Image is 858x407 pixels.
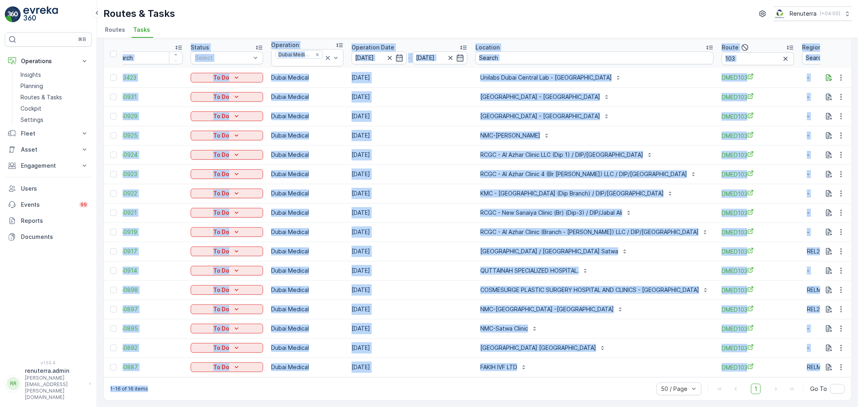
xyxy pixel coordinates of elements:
div: Toggle Row Selected [110,325,117,332]
button: To Do [191,111,263,121]
p: Dubai Medical [271,209,344,217]
td: [DATE] [348,358,471,377]
p: RCGC - Al Azhar Clinic (Branch - [PERSON_NAME]) LLC / DIP/[GEOGRAPHIC_DATA] [480,228,699,236]
span: v 1.50.4 [5,360,92,365]
img: logo_light-DOdMpM7g.png [23,6,58,23]
p: Dubai Medical [271,74,344,82]
p: Dubai Medical [271,151,344,159]
div: Dubai Medical [276,51,313,58]
button: [GEOGRAPHIC_DATA] - [GEOGRAPHIC_DATA] [475,110,615,123]
span: DMED103 [722,189,794,198]
div: Toggle Row Selected [110,113,117,119]
button: To Do [191,324,263,333]
p: To Do [213,74,229,82]
input: dd/mm/yyyy [413,51,468,64]
p: Reports [21,217,88,225]
button: Renuterra(+04:00) [774,6,852,21]
div: Toggle Row Selected [110,210,117,216]
a: DMED103 [722,305,794,314]
button: To Do [191,73,263,82]
div: Toggle Row Selected [110,229,117,235]
p: Route [722,43,739,51]
p: Routes & Tasks [103,7,175,20]
button: NMC-Satwa Clinic [475,322,543,335]
p: Dubai Medical [271,189,344,197]
td: [DATE] [348,164,471,184]
button: KMC - [GEOGRAPHIC_DATA] (Dip Branch) / DIP/[GEOGRAPHIC_DATA] [475,187,678,200]
p: [GEOGRAPHIC_DATA] - [GEOGRAPHIC_DATA] [480,112,600,120]
p: renuterra.admin [25,367,85,375]
span: 21850914 [110,267,183,275]
p: 99 [80,201,87,208]
p: Routes & Tasks [21,93,62,101]
a: 21850921 [110,209,183,217]
button: To Do [191,266,263,275]
a: 21850922 [110,189,183,197]
input: Search [475,51,714,64]
a: DMED103 [722,209,794,217]
button: Operations [5,53,92,69]
a: DMED103 [722,267,794,275]
button: Fleet [5,125,92,142]
p: Dubai Medical [271,93,344,101]
p: Documents [21,233,88,241]
p: Dubai Medical [271,247,344,255]
p: Cockpit [21,105,41,113]
button: To Do [191,247,263,256]
p: Operation [271,41,299,49]
p: NMC-[GEOGRAPHIC_DATA] -[GEOGRAPHIC_DATA] [480,305,614,313]
p: Region [802,43,821,51]
a: 21850898 [110,286,183,294]
td: [DATE] [348,280,471,300]
p: To Do [213,151,229,159]
span: 21850919 [110,228,183,236]
span: 21850925 [110,132,183,140]
p: To Do [213,228,229,236]
p: NMC-Satwa Clinic [480,325,528,333]
span: 21850917 [110,247,183,255]
a: Cockpit [17,103,92,114]
p: To Do [213,209,229,217]
td: [DATE] [348,87,471,107]
td: [DATE] [348,68,471,87]
p: To Do [213,325,229,333]
a: DMED103 [722,286,794,294]
a: DMED103 [722,247,794,256]
div: Toggle Row Selected [110,152,117,158]
p: To Do [213,93,229,101]
p: To Do [213,363,229,371]
img: logo [5,6,21,23]
span: Go To [810,385,827,393]
img: Screenshot_2024-07-26_at_13.33.01.png [774,9,786,18]
p: Planning [21,82,43,90]
p: To Do [213,344,229,352]
p: Dubai Medical [271,132,344,140]
p: [PERSON_NAME][EMAIL_ADDRESS][PERSON_NAME][DOMAIN_NAME] [25,375,85,401]
p: To Do [213,286,229,294]
a: 21850929 [110,112,183,120]
button: NMC-[PERSON_NAME] [475,129,555,142]
p: Dubai Medical [271,267,344,275]
td: [DATE] [348,319,471,338]
div: Toggle Row Selected [110,248,117,255]
button: To Do [191,208,263,218]
a: DMED103 [722,228,794,236]
button: To Do [191,343,263,353]
p: RCGC - Al Azhar Clinic 4 (Br [PERSON_NAME]) LLC / DIP/[GEOGRAPHIC_DATA] [480,170,687,178]
a: DMED103 [722,93,794,101]
p: Unilabs Dubai Central Lab - [GEOGRAPHIC_DATA] [480,74,612,82]
span: 21850924 [110,151,183,159]
p: [GEOGRAPHIC_DATA] / [GEOGRAPHIC_DATA] Satwa [480,247,618,255]
span: Tasks [133,26,150,34]
input: Search [110,51,183,64]
div: Remove Dubai Medical [313,51,322,58]
p: To Do [213,170,229,178]
p: Dubai Medical [271,305,344,313]
div: Toggle Row Selected [110,287,117,293]
p: ⌘B [78,36,86,43]
td: [DATE] [348,203,471,222]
